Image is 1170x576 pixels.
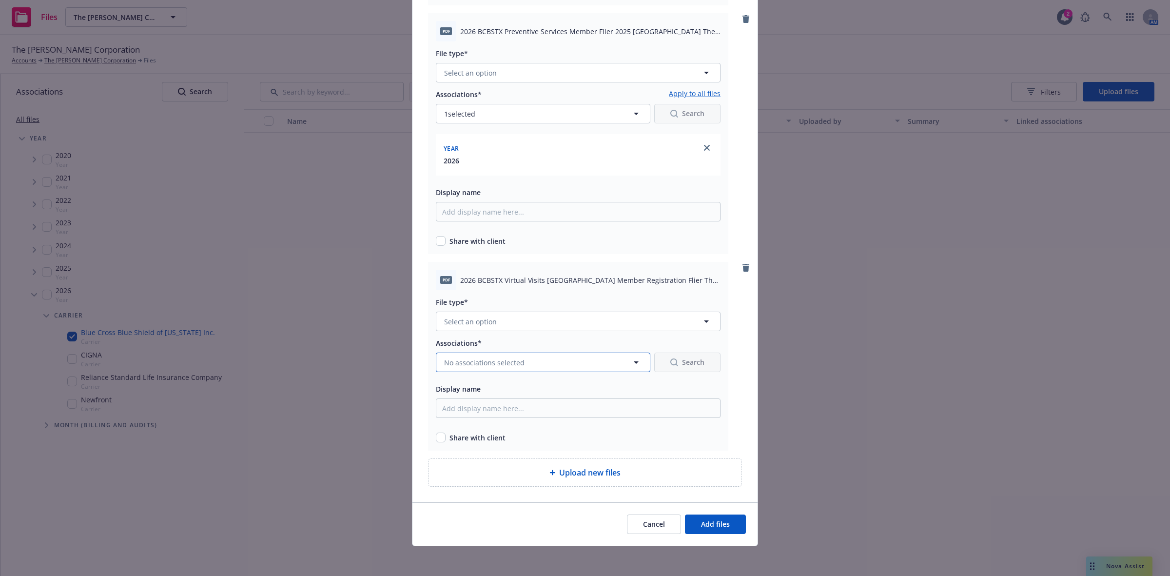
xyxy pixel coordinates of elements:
a: remove [740,13,752,25]
span: Share with client [449,433,506,443]
a: close [701,142,713,154]
div: Upload new files [428,458,742,487]
span: Associations* [436,338,482,348]
span: File type* [436,49,468,58]
button: Cancel [627,515,681,534]
span: No associations selected [444,358,525,368]
span: pdf [440,276,452,283]
div: Search [670,353,704,372]
button: 1selected [436,104,650,123]
span: Year [444,144,459,153]
button: 2026 [444,156,459,166]
span: Display name [436,188,481,197]
button: No associations selected [436,353,650,372]
button: Select an option [436,312,721,331]
input: Add display name here... [436,202,721,221]
span: Display name [436,384,481,394]
button: SearchSearch [654,104,721,123]
span: Add files [701,519,730,529]
span: 2026 BCBSTX Preventive Services Member Flier 2025 [GEOGRAPHIC_DATA] The [PERSON_NAME].pdf [460,26,721,37]
button: SearchSearch [654,353,721,372]
span: File type* [436,298,468,307]
span: Cancel [643,519,665,529]
span: pdf [440,27,452,35]
span: 1 selected [444,109,475,119]
button: Add files [685,515,746,534]
input: Add display name here... [436,398,721,418]
button: Select an option [436,63,721,82]
a: Apply to all files [669,88,721,100]
span: Select an option [444,317,497,327]
svg: Search [670,110,678,118]
a: remove [740,262,752,274]
span: Share with client [449,236,506,246]
div: Search [670,104,704,123]
span: Associations* [436,90,482,99]
span: Select an option [444,68,497,78]
span: 2026 BCBSTX Virtual Visits [GEOGRAPHIC_DATA] Member Registration Flier The [PERSON_NAME].pdf [460,275,721,285]
span: Upload new files [559,467,621,478]
svg: Search [670,358,678,366]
